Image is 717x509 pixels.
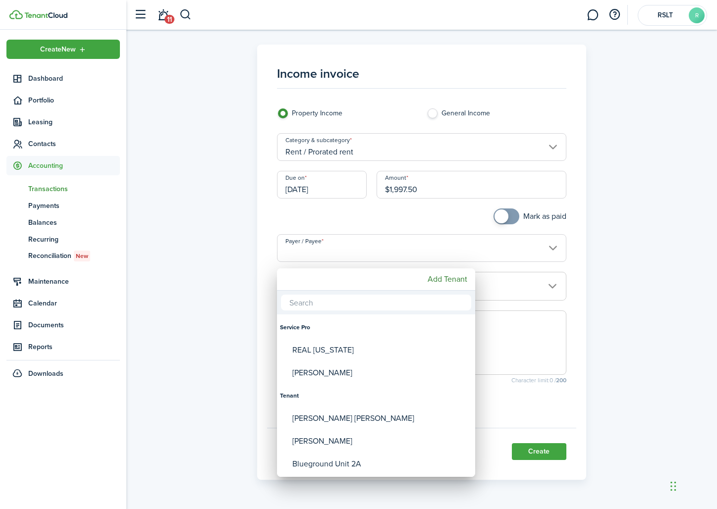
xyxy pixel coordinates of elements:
input: Search [281,295,471,310]
div: [PERSON_NAME] [PERSON_NAME] [292,407,468,430]
div: Tenant [280,384,472,407]
div: Blueground Unit 2A [292,453,468,475]
div: REAL [US_STATE] [292,339,468,361]
div: Service Pro [280,316,472,339]
div: [PERSON_NAME] [292,361,468,384]
div: [PERSON_NAME] [292,430,468,453]
mbsc-button: Add Tenant [424,270,471,288]
mbsc-wheel: Payer / Payee [277,314,475,477]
